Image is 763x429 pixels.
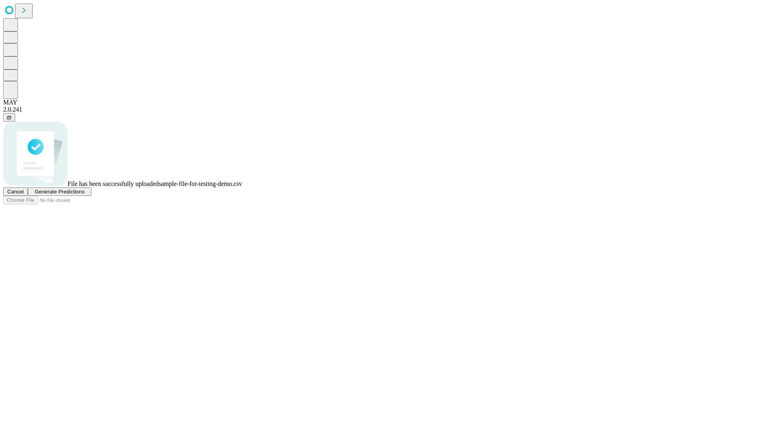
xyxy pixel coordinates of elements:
span: Generate Predictions [35,189,84,195]
div: MAY [3,99,760,106]
span: sample-file-for-testing-demo.csv [159,180,242,187]
button: Generate Predictions [28,187,91,196]
button: @ [3,113,15,122]
span: @ [6,114,12,120]
span: File has been successfully uploaded [68,180,159,187]
div: 2.0.241 [3,106,760,113]
button: Cancel [3,187,28,196]
span: Cancel [7,189,24,195]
